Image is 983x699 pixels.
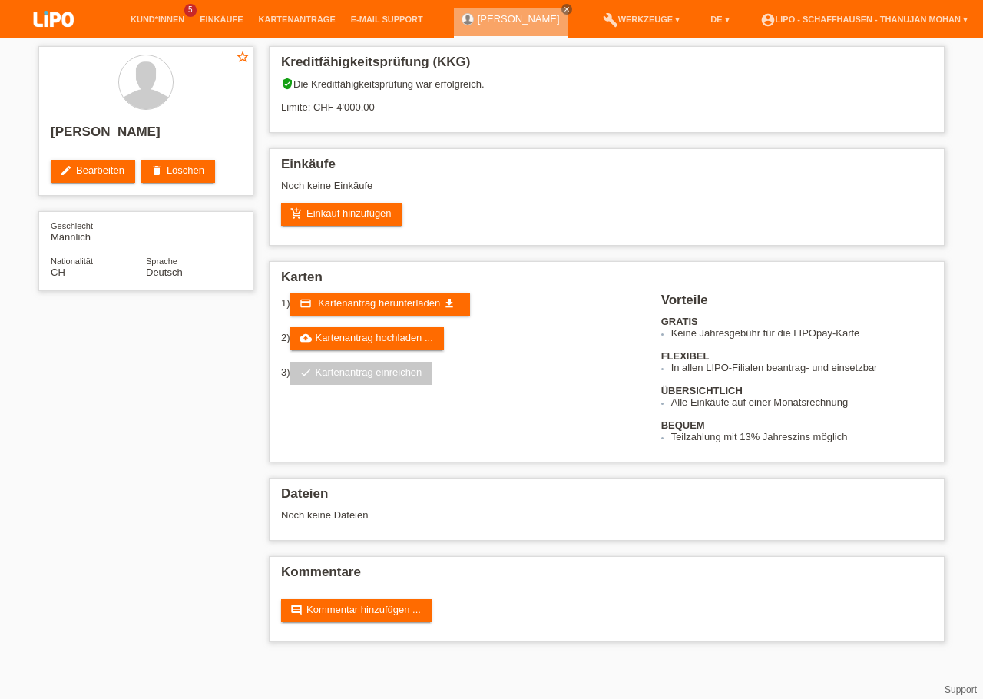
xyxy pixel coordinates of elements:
i: add_shopping_cart [290,207,303,220]
div: Noch keine Dateien [281,509,750,521]
div: 2) [281,327,642,350]
span: 5 [184,4,197,17]
a: DE ▾ [703,15,736,24]
h2: Vorteile [661,293,932,316]
i: build [603,12,618,28]
a: account_circleLIPO - Schaffhausen - Thanujan Mohan ▾ [753,15,975,24]
a: close [561,4,572,15]
a: deleteLöschen [141,160,215,183]
i: edit [60,164,72,177]
i: close [563,5,571,13]
i: cloud_upload [300,332,312,344]
div: Noch keine Einkäufe [281,180,932,203]
h2: [PERSON_NAME] [51,124,241,147]
div: Männlich [51,220,146,243]
h2: Einkäufe [281,157,932,180]
span: Kartenantrag herunterladen [318,297,440,309]
a: cloud_uploadKartenantrag hochladen ... [290,327,444,350]
span: Sprache [146,257,177,266]
span: Deutsch [146,267,183,278]
li: Keine Jahresgebühr für die LIPOpay-Karte [671,327,932,339]
a: checkKartenantrag einreichen [290,362,433,385]
i: star_border [236,50,250,64]
span: Schweiz [51,267,65,278]
b: BEQUEM [661,419,705,431]
i: verified_user [281,78,293,90]
div: Die Kreditfähigkeitsprüfung war erfolgreich. Limite: CHF 4'000.00 [281,78,932,124]
a: star_border [236,50,250,66]
a: Kartenanträge [251,15,343,24]
a: editBearbeiten [51,160,135,183]
a: buildWerkzeuge ▾ [595,15,688,24]
a: LIPO pay [15,31,92,43]
li: Teilzahlung mit 13% Jahreszins möglich [671,431,932,442]
i: credit_card [300,297,312,310]
div: 1) [281,293,642,316]
a: add_shopping_cartEinkauf hinzufügen [281,203,402,226]
i: delete [151,164,163,177]
a: [PERSON_NAME] [478,13,560,25]
b: GRATIS [661,316,698,327]
i: check [300,366,312,379]
h2: Dateien [281,486,932,509]
h2: Karten [281,270,932,293]
i: account_circle [760,12,776,28]
b: FLEXIBEL [661,350,710,362]
h2: Kommentare [281,565,932,588]
a: Support [945,684,977,695]
span: Nationalität [51,257,93,266]
li: Alle Einkäufe auf einer Monatsrechnung [671,396,932,408]
i: get_app [443,297,455,310]
b: ÜBERSICHTLICH [661,385,743,396]
a: Kund*innen [123,15,192,24]
a: credit_card Kartenantrag herunterladen get_app [290,293,470,316]
a: E-Mail Support [343,15,431,24]
span: Geschlecht [51,221,93,230]
a: Einkäufe [192,15,250,24]
li: In allen LIPO-Filialen beantrag- und einsetzbar [671,362,932,373]
a: commentKommentar hinzufügen ... [281,599,432,622]
div: 3) [281,362,642,385]
h2: Kreditfähigkeitsprüfung (KKG) [281,55,932,78]
i: comment [290,604,303,616]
